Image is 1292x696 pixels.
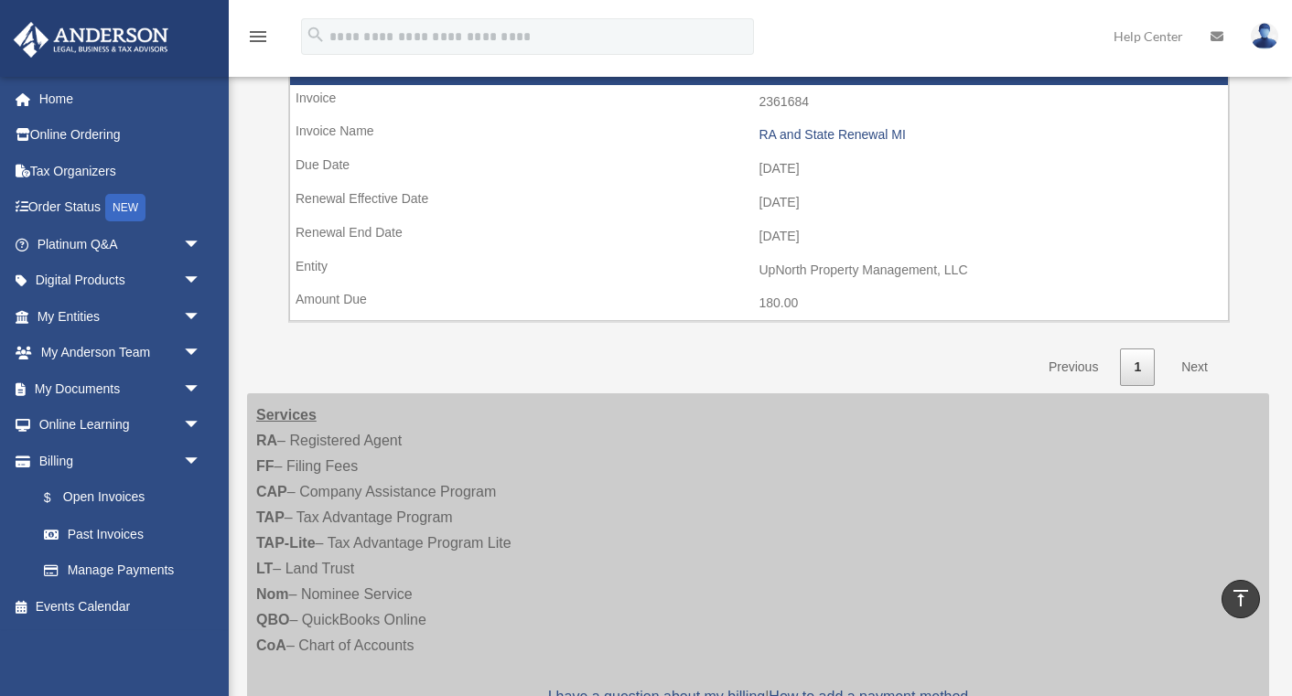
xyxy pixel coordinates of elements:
[13,335,229,371] a: My Anderson Teamarrow_drop_down
[290,186,1228,220] td: [DATE]
[183,226,220,263] span: arrow_drop_down
[13,588,229,625] a: Events Calendar
[1230,587,1252,609] i: vertical_align_top
[183,298,220,336] span: arrow_drop_down
[256,612,289,627] strong: QBO
[183,443,220,480] span: arrow_drop_down
[183,370,220,408] span: arrow_drop_down
[290,152,1228,187] td: [DATE]
[256,458,275,474] strong: FF
[256,586,289,602] strong: Nom
[256,433,277,448] strong: RA
[13,370,229,407] a: My Documentsarrow_drop_down
[306,25,326,45] i: search
[105,194,145,221] div: NEW
[13,117,229,154] a: Online Ordering
[1222,580,1260,618] a: vertical_align_top
[26,516,220,552] a: Past Invoices
[183,407,220,444] span: arrow_drop_down
[183,335,220,372] span: arrow_drop_down
[13,226,229,262] a: Platinum Q&Aarrow_drop_down
[256,407,317,423] strong: Services
[26,552,220,589] a: Manage Payments
[290,85,1228,120] td: 2361684
[256,561,273,576] strong: LT
[290,220,1228,254] td: [DATE]
[1251,23,1278,49] img: User Pic
[759,127,1220,143] div: RA and State Renewal MI
[247,26,269,48] i: menu
[13,189,229,227] a: Order StatusNEW
[54,487,63,509] span: $
[8,22,174,58] img: Anderson Advisors Platinum Portal
[256,637,286,653] strong: CoA
[290,253,1228,288] td: UpNorth Property Management, LLC
[1120,348,1155,386] a: 1
[13,407,229,444] a: Online Learningarrow_drop_down
[13,80,229,117] a: Home
[183,262,220,300] span: arrow_drop_down
[1168,348,1222,386] a: Next
[26,479,210,517] a: $Open Invoices
[13,298,229,335] a: My Entitiesarrow_drop_down
[256,535,316,551] strong: TAP-Lite
[290,286,1228,321] td: 180.00
[256,484,287,499] strong: CAP
[247,32,269,48] a: menu
[1035,348,1112,386] a: Previous
[256,509,285,525] strong: TAP
[13,262,229,299] a: Digital Productsarrow_drop_down
[13,443,220,479] a: Billingarrow_drop_down
[13,153,229,189] a: Tax Organizers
